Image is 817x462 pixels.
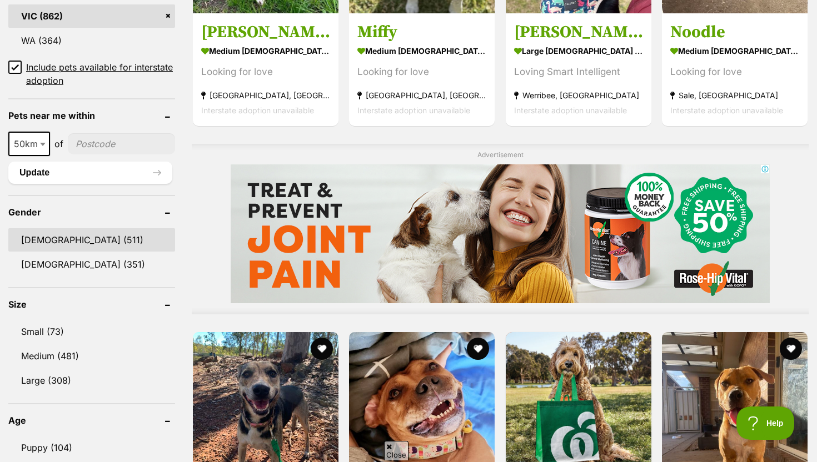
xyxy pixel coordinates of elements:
div: Advertisement [192,144,809,314]
span: Interstate adoption unavailable [201,106,314,115]
span: 50km [9,136,49,152]
a: [DEMOGRAPHIC_DATA] (351) [8,253,175,276]
h3: [PERSON_NAME] [514,22,643,43]
button: Update [8,162,172,184]
a: Medium (481) [8,344,175,368]
span: Interstate adoption unavailable [357,106,470,115]
input: postcode [68,133,175,154]
span: Close [384,441,409,460]
button: favourite [311,338,333,360]
a: Include pets available for interstate adoption [8,61,175,87]
a: Noodle medium [DEMOGRAPHIC_DATA] Dog Looking for love Sale, [GEOGRAPHIC_DATA] Interstate adoption... [662,13,808,126]
h3: [PERSON_NAME] [201,22,330,43]
strong: medium [DEMOGRAPHIC_DATA] Dog [357,43,486,59]
div: Looking for love [201,64,330,79]
strong: Sale, [GEOGRAPHIC_DATA] [670,88,799,103]
strong: medium [DEMOGRAPHIC_DATA] Dog [201,43,330,59]
a: [PERSON_NAME] large [DEMOGRAPHIC_DATA] Dog Loving Smart Intelligent Werribee, [GEOGRAPHIC_DATA] I... [506,13,651,126]
header: Gender [8,207,175,217]
h3: Noodle [670,22,799,43]
a: Large (308) [8,369,175,392]
span: Include pets available for interstate adoption [26,61,175,87]
header: Size [8,299,175,309]
a: Small (73) [8,320,175,343]
header: Age [8,415,175,425]
a: WA (364) [8,29,175,52]
div: Looking for love [357,64,486,79]
span: of [54,137,63,150]
span: 50km [8,132,50,156]
span: Interstate adoption unavailable [670,106,783,115]
header: Pets near me within [8,111,175,120]
div: Loving Smart Intelligent [514,64,643,79]
strong: large [DEMOGRAPHIC_DATA] Dog [514,43,643,59]
strong: [GEOGRAPHIC_DATA], [GEOGRAPHIC_DATA] [201,88,330,103]
a: Miffy medium [DEMOGRAPHIC_DATA] Dog Looking for love [GEOGRAPHIC_DATA], [GEOGRAPHIC_DATA] Interst... [349,13,495,126]
button: favourite [780,338,802,360]
span: Interstate adoption unavailable [514,106,627,115]
a: VIC (862) [8,4,175,28]
strong: [GEOGRAPHIC_DATA], [GEOGRAPHIC_DATA] [357,88,486,103]
iframe: Advertisement [231,164,770,303]
div: Looking for love [670,64,799,79]
strong: medium [DEMOGRAPHIC_DATA] Dog [670,43,799,59]
a: [PERSON_NAME] medium [DEMOGRAPHIC_DATA] Dog Looking for love [GEOGRAPHIC_DATA], [GEOGRAPHIC_DATA]... [193,13,338,126]
a: [DEMOGRAPHIC_DATA] (511) [8,228,175,252]
button: favourite [467,338,490,360]
h3: Miffy [357,22,486,43]
strong: Werribee, [GEOGRAPHIC_DATA] [514,88,643,103]
a: Puppy (104) [8,436,175,459]
iframe: Help Scout Beacon - Open [736,406,795,440]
